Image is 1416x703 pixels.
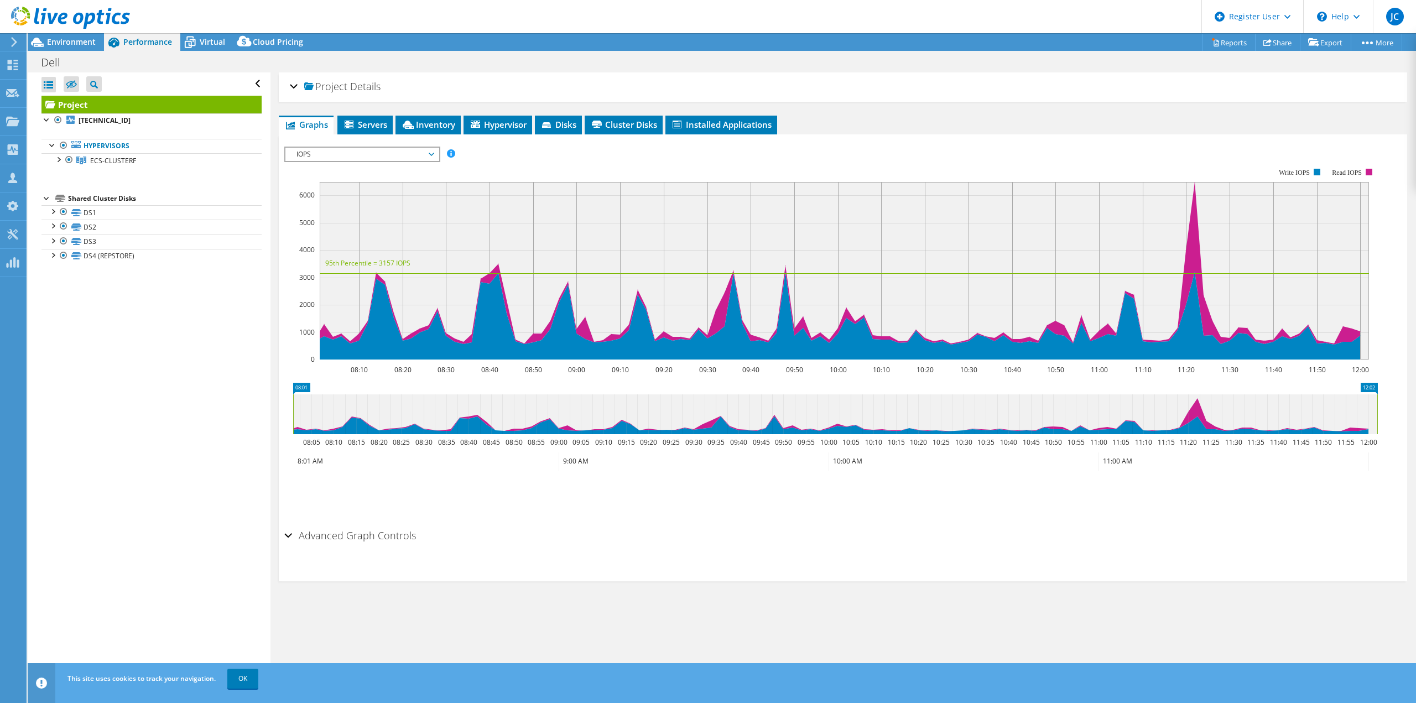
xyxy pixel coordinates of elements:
[1255,34,1300,51] a: Share
[1134,365,1152,374] text: 11:10
[506,438,523,447] text: 08:50
[481,365,498,374] text: 08:40
[303,438,320,447] text: 08:05
[1023,438,1040,447] text: 10:45
[910,438,927,447] text: 10:20
[1265,365,1282,374] text: 11:40
[1293,438,1310,447] text: 11:45
[685,438,702,447] text: 09:30
[528,438,545,447] text: 08:55
[299,190,315,200] text: 6000
[1337,438,1355,447] text: 11:55
[1000,438,1017,447] text: 10:40
[304,81,347,92] span: Project
[1045,438,1062,447] text: 10:50
[41,139,262,153] a: Hypervisors
[393,438,410,447] text: 08:25
[41,153,262,168] a: ECS-CLUSTERF
[1180,438,1197,447] text: 11:20
[47,37,96,47] span: Environment
[1004,365,1021,374] text: 10:40
[888,438,905,447] text: 10:15
[917,365,934,374] text: 10:20
[325,258,410,268] text: 95th Percentile = 3157 IOPS
[671,119,772,130] span: Installed Applications
[1202,34,1256,51] a: Reports
[299,327,315,337] text: 1000
[227,669,258,689] a: OK
[415,438,433,447] text: 08:30
[955,438,972,447] text: 10:30
[438,365,455,374] text: 08:30
[36,56,77,69] h1: Dell
[291,148,433,161] span: IOPS
[1158,438,1175,447] text: 11:15
[41,220,262,234] a: DS2
[79,116,131,125] b: [TECHNICAL_ID]
[775,438,792,447] text: 09:50
[590,119,657,130] span: Cluster Disks
[873,365,890,374] text: 10:10
[394,365,412,374] text: 08:20
[438,438,455,447] text: 08:35
[460,438,477,447] text: 08:40
[68,192,262,205] div: Shared Cluster Disks
[401,119,455,130] span: Inventory
[350,80,381,93] span: Details
[299,300,315,309] text: 2000
[299,218,315,227] text: 5000
[572,438,590,447] text: 09:05
[299,273,315,282] text: 3000
[742,365,759,374] text: 09:40
[1221,365,1238,374] text: 11:30
[1351,34,1402,51] a: More
[325,438,342,447] text: 08:10
[618,438,635,447] text: 09:15
[348,438,365,447] text: 08:15
[351,365,368,374] text: 08:10
[41,113,262,128] a: [TECHNICAL_ID]
[299,245,315,254] text: 4000
[1270,438,1287,447] text: 11:40
[1279,169,1310,176] text: Write IOPS
[550,438,568,447] text: 09:00
[1315,438,1332,447] text: 11:50
[977,438,995,447] text: 10:35
[41,205,262,220] a: DS1
[655,365,673,374] text: 09:20
[568,365,585,374] text: 09:00
[820,438,837,447] text: 10:00
[830,365,847,374] text: 10:00
[663,438,680,447] text: 09:25
[41,96,262,113] a: Project
[1091,365,1108,374] text: 11:00
[865,438,882,447] text: 10:10
[640,438,657,447] text: 09:20
[1112,438,1129,447] text: 11:05
[1247,438,1264,447] text: 11:35
[1225,438,1242,447] text: 11:30
[1300,34,1351,51] a: Export
[483,438,500,447] text: 08:45
[41,249,262,263] a: DS4 (REPSTORE)
[699,365,716,374] text: 09:30
[612,365,629,374] text: 09:10
[786,365,803,374] text: 09:50
[1135,438,1152,447] text: 11:10
[253,37,303,47] span: Cloud Pricing
[1317,12,1327,22] svg: \n
[284,524,416,546] h2: Advanced Graph Controls
[960,365,977,374] text: 10:30
[41,235,262,249] a: DS3
[1068,438,1085,447] text: 10:55
[525,365,542,374] text: 08:50
[67,674,216,683] span: This site uses cookies to track your navigation.
[1352,365,1369,374] text: 12:00
[1360,438,1377,447] text: 12:00
[540,119,576,130] span: Disks
[753,438,770,447] text: 09:45
[798,438,815,447] text: 09:55
[469,119,527,130] span: Hypervisor
[1090,438,1107,447] text: 11:00
[1047,365,1064,374] text: 10:50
